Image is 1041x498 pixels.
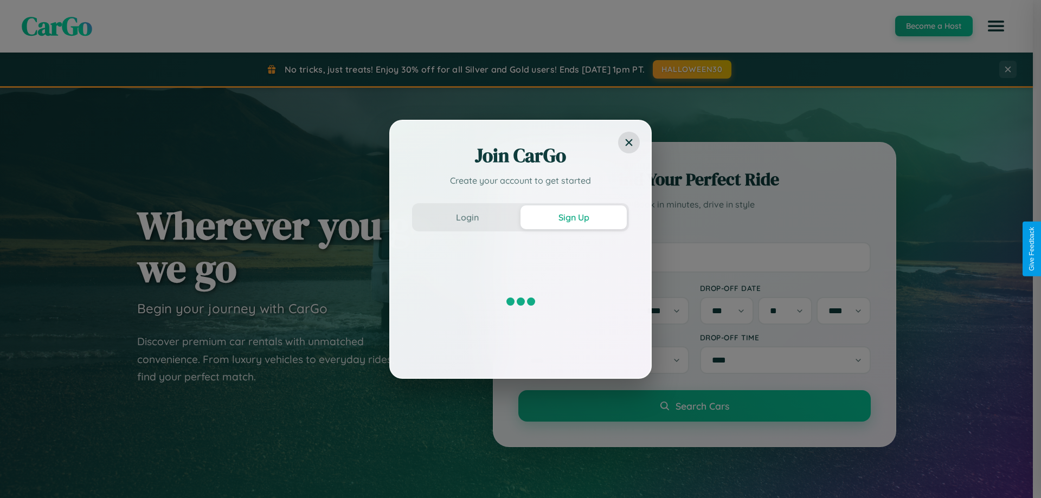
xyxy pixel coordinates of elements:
h2: Join CarGo [412,143,629,169]
div: Give Feedback [1028,227,1036,271]
p: Create your account to get started [412,174,629,187]
button: Login [414,205,520,229]
iframe: Intercom live chat [11,461,37,487]
button: Sign Up [520,205,627,229]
